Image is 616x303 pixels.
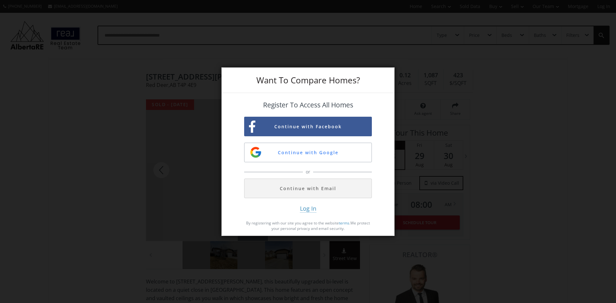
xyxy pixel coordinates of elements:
h4: Register To Access All Homes [244,101,372,109]
a: terms [339,220,349,226]
button: Continue with Facebook [244,117,372,136]
button: Continue with Email [244,179,372,198]
span: or [304,169,312,175]
button: Continue with Google [244,143,372,162]
img: google-sign-up [249,146,262,159]
span: Log In [300,205,316,213]
h3: Want To Compare Homes? [244,76,372,84]
img: facebook-sign-up [249,121,255,133]
p: By registering with our site you agree to the website . We protect your personal privacy and emai... [244,220,372,231]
